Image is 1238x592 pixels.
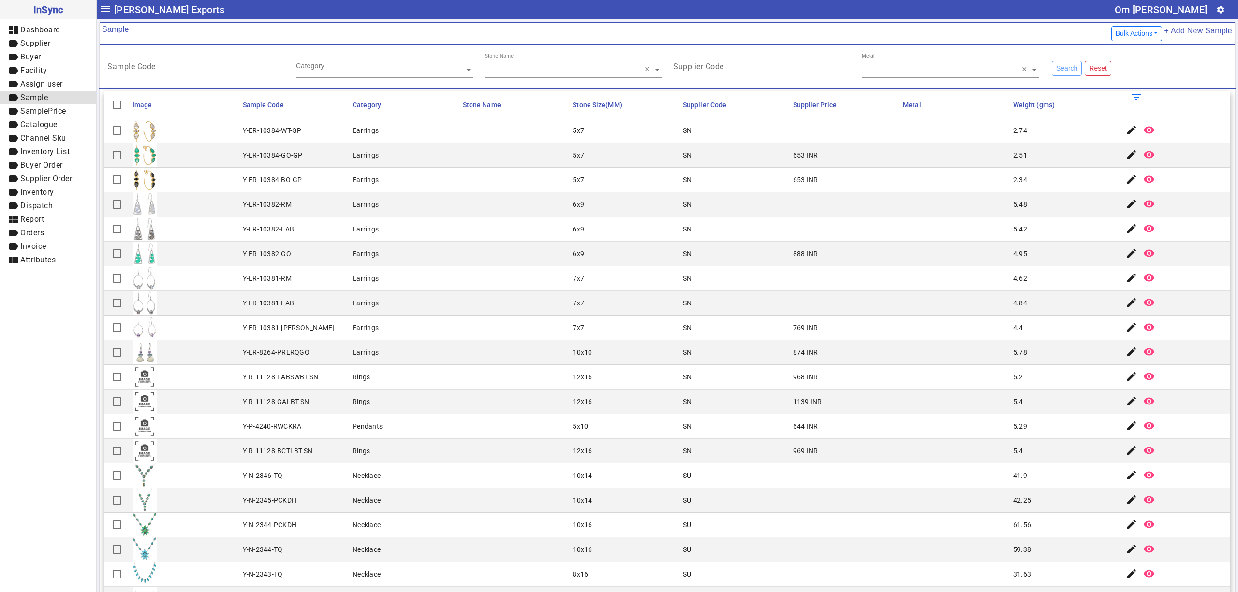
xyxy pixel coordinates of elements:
[1143,445,1155,456] mat-icon: remove_red_eye
[243,446,313,456] div: Y-R-11128-BCTLBT-SN
[793,446,818,456] div: 969 INR
[243,150,303,160] div: Y-ER-10384-GO-GP
[8,78,19,90] mat-icon: label
[1126,223,1137,234] mat-icon: edit
[353,175,379,185] div: Earrings
[573,126,584,135] div: 5x7
[1013,520,1031,530] div: 61.56
[683,397,692,406] div: SN
[793,372,818,382] div: 968 INR
[8,159,19,171] mat-icon: label
[683,569,692,579] div: SU
[8,2,88,17] span: InSync
[793,347,818,357] div: 874 INR
[1126,297,1137,308] mat-icon: edit
[243,421,302,431] div: Y-P-4240-RWCKRA
[1126,469,1137,481] mat-icon: edit
[8,132,19,144] mat-icon: label
[133,242,157,266] img: 27bbd301-68fc-41e3-8a09-3b5920088279
[353,520,381,530] div: Necklace
[20,215,44,224] span: Report
[1111,26,1163,41] button: Bulk Actions
[1126,519,1137,530] mat-icon: edit
[683,421,692,431] div: SN
[353,298,379,308] div: Earrings
[683,298,692,308] div: SN
[8,65,19,76] mat-icon: label
[1126,371,1137,382] mat-icon: edit
[133,365,157,389] img: comingsoon.png
[573,520,592,530] div: 10x16
[353,101,381,109] span: Category
[683,274,692,283] div: SN
[573,298,584,308] div: 7x7
[243,372,319,382] div: Y-R-11128-LABSWBT-SN
[673,62,724,71] mat-label: Supplier Code
[573,569,588,579] div: 8x16
[20,79,63,88] span: Assign user
[133,118,157,143] img: 934b3a39-50bb-4311-a0d8-b83f8e581c08
[1013,397,1023,406] div: 5.4
[793,421,818,431] div: 644 INR
[133,488,157,512] img: 0961d0b6-4115-463f-9d7d-cc4fc3a4a92a
[243,545,283,554] div: Y-N-2344-TQ
[485,52,514,59] div: Stone Name
[1143,173,1155,185] mat-icon: remove_red_eye
[20,228,44,237] span: Orders
[1126,445,1137,456] mat-icon: edit
[573,274,584,283] div: 7x7
[20,106,66,116] span: SamplePrice
[1143,469,1155,481] mat-icon: remove_red_eye
[243,298,295,308] div: Y-ER-10381-LAB
[683,545,692,554] div: SU
[8,24,19,36] mat-icon: dashboard
[683,323,692,332] div: SN
[1013,347,1027,357] div: 5.78
[353,421,383,431] div: Pendants
[8,214,19,225] mat-icon: view_module
[1143,543,1155,555] mat-icon: remove_red_eye
[573,200,584,209] div: 6x9
[862,52,875,59] div: Metal
[243,495,297,505] div: Y-N-2345-PCKDH
[133,266,157,290] img: c796b1c3-7e7e-49e4-8ab8-31889fdefa8c
[353,274,379,283] div: Earrings
[243,101,284,109] span: Sample Code
[8,51,19,63] mat-icon: label
[793,249,818,259] div: 888 INR
[683,200,692,209] div: SN
[353,323,379,332] div: Earrings
[353,372,370,382] div: Rings
[133,513,157,537] img: c4adb8e5-6a7c-4f45-91f3-bd82e4bdf606
[573,101,622,109] span: Stone Size(MM)
[683,126,692,135] div: SN
[8,105,19,117] mat-icon: label
[1013,224,1027,234] div: 5.42
[133,390,157,414] img: comingsoon.png
[1126,568,1137,579] mat-icon: edit
[8,92,19,103] mat-icon: label
[573,471,592,480] div: 10x14
[683,495,692,505] div: SU
[573,323,584,332] div: 7x7
[1126,198,1137,210] mat-icon: edit
[353,249,379,259] div: Earrings
[1143,247,1155,259] mat-icon: remove_red_eye
[8,254,19,266] mat-icon: view_module
[20,174,72,183] span: Supplier Order
[8,173,19,185] mat-icon: label
[243,249,291,259] div: Y-ER-10382-GO
[1022,65,1030,74] span: Clear all
[20,255,56,264] span: Attributes
[8,227,19,239] mat-icon: label
[107,62,156,71] mat-label: Sample Code
[1131,91,1142,103] mat-icon: filter_list
[20,242,46,251] span: Invoice
[1085,61,1111,76] button: Reset
[683,175,692,185] div: SN
[1126,494,1137,505] mat-icon: edit
[20,66,47,75] span: Facility
[353,471,381,480] div: Necklace
[683,372,692,382] div: SN
[243,347,309,357] div: Y-ER-8264-PRLRQGO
